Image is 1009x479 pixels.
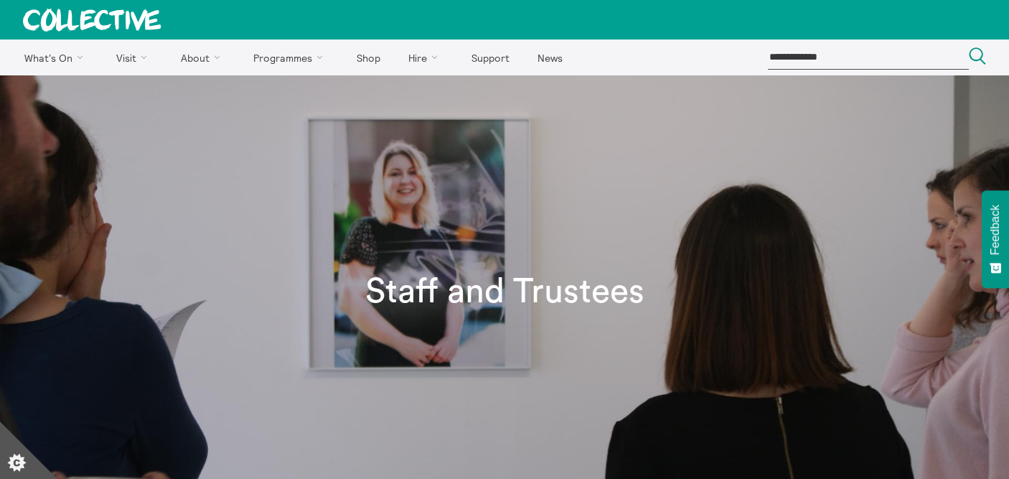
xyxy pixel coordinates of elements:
[459,39,522,75] a: Support
[525,39,575,75] a: News
[989,205,1002,255] span: Feedback
[241,39,342,75] a: Programmes
[982,190,1009,288] button: Feedback - Show survey
[344,39,393,75] a: Shop
[104,39,166,75] a: Visit
[396,39,456,75] a: Hire
[168,39,238,75] a: About
[11,39,101,75] a: What's On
